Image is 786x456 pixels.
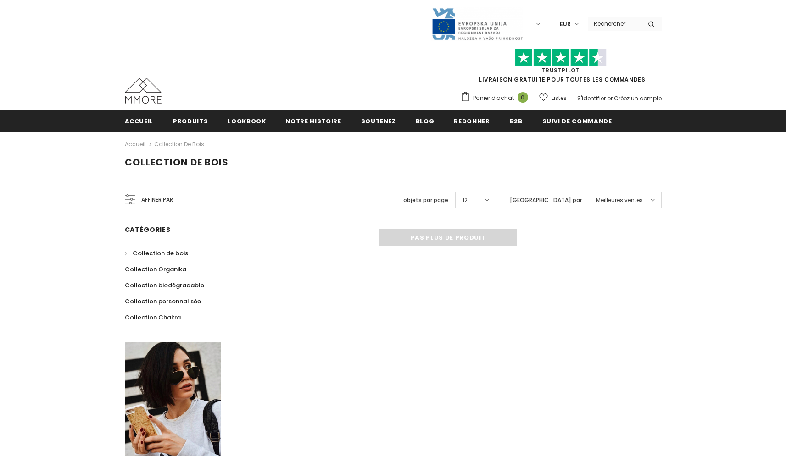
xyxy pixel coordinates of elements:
[460,91,533,105] a: Panier d'achat 0
[361,110,396,131] a: soutenez
[125,293,201,309] a: Collection personnalisée
[510,196,582,205] label: [GEOGRAPHIC_DATA] par
[515,49,607,66] img: Faites confiance aux étoiles pilotes
[285,117,341,126] span: Notre histoire
[454,117,490,126] span: Redonner
[125,265,186,274] span: Collection Organika
[542,117,612,126] span: Suivi de commande
[125,117,154,126] span: Accueil
[588,17,641,30] input: Search Site
[285,110,341,131] a: Notre histoire
[125,277,204,293] a: Collection biodégradable
[173,117,208,126] span: Produits
[416,117,435,126] span: Blog
[133,249,188,258] span: Collection de bois
[228,117,266,126] span: Lookbook
[125,245,188,261] a: Collection de bois
[125,156,229,169] span: Collection de bois
[431,7,523,41] img: Javni Razpis
[173,110,208,131] a: Produits
[125,297,201,306] span: Collection personnalisée
[125,313,181,322] span: Collection Chakra
[542,66,580,74] a: TrustPilot
[577,94,606,102] a: S'identifier
[228,110,266,131] a: Lookbook
[518,92,528,103] span: 0
[552,93,567,103] span: Listes
[125,309,181,325] a: Collection Chakra
[460,53,662,83] span: LIVRAISON GRATUITE POUR TOUTES LES COMMANDES
[403,196,448,205] label: objets par page
[463,196,468,205] span: 12
[154,140,204,148] a: Collection de bois
[125,261,186,277] a: Collection Organika
[510,117,523,126] span: B2B
[614,94,662,102] a: Créez un compte
[125,225,171,234] span: Catégories
[431,20,523,27] a: Javni Razpis
[454,110,490,131] a: Redonner
[607,94,613,102] span: or
[510,110,523,131] a: B2B
[539,90,567,106] a: Listes
[596,196,643,205] span: Meilleures ventes
[125,110,154,131] a: Accueil
[125,78,162,104] img: Cas MMORE
[125,139,145,150] a: Accueil
[416,110,435,131] a: Blog
[141,195,173,205] span: Affiner par
[125,281,204,290] span: Collection biodégradable
[542,110,612,131] a: Suivi de commande
[560,20,571,29] span: EUR
[473,93,514,103] span: Panier d'achat
[361,117,396,126] span: soutenez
